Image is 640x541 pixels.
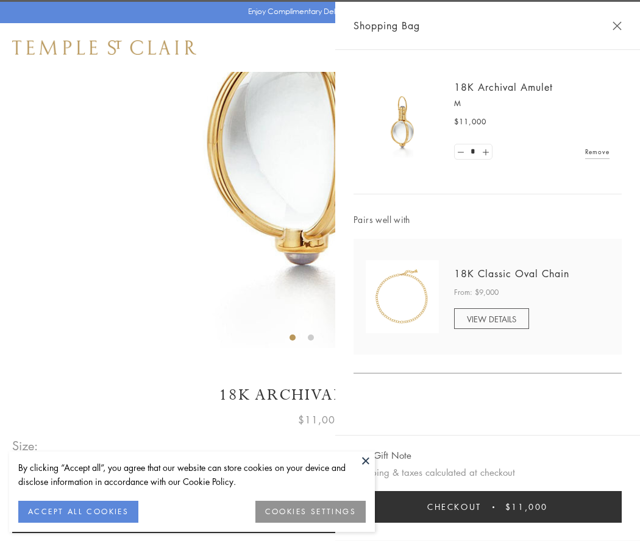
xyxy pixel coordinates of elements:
[454,286,499,299] span: From: $9,000
[467,313,516,325] span: VIEW DETAILS
[354,18,420,34] span: Shopping Bag
[454,308,529,329] a: VIEW DETAILS
[454,80,553,94] a: 18K Archival Amulet
[454,97,610,110] p: M
[366,260,439,333] img: N88865-OV18
[298,412,342,428] span: $11,000
[427,500,482,514] span: Checkout
[366,85,439,158] img: 18K Archival Amulet
[12,436,39,456] span: Size:
[18,501,138,523] button: ACCEPT ALL COOKIES
[454,116,486,128] span: $11,000
[12,384,628,406] h1: 18K Archival Amulet
[18,461,366,489] div: By clicking “Accept all”, you agree that our website can store cookies on your device and disclos...
[505,500,548,514] span: $11,000
[354,465,622,480] p: Shipping & taxes calculated at checkout
[248,5,386,18] p: Enjoy Complimentary Delivery & Returns
[613,21,622,30] button: Close Shopping Bag
[454,267,569,280] a: 18K Classic Oval Chain
[354,491,622,523] button: Checkout $11,000
[354,213,622,227] span: Pairs well with
[255,501,366,523] button: COOKIES SETTINGS
[455,144,467,160] a: Set quantity to 0
[585,145,610,158] a: Remove
[354,448,411,463] button: Add Gift Note
[12,40,196,55] img: Temple St. Clair
[479,144,491,160] a: Set quantity to 2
